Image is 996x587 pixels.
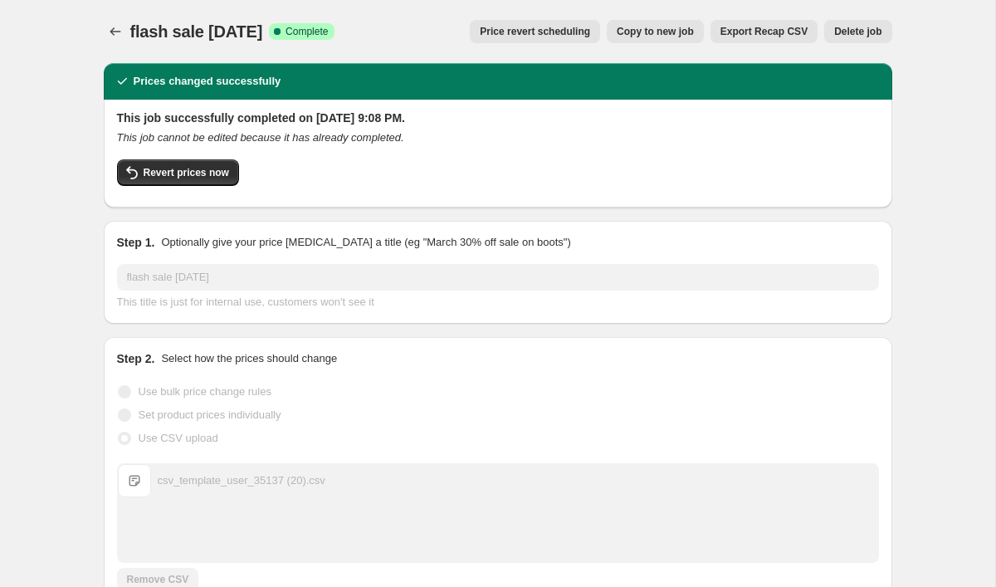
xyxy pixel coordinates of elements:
span: Copy to new job [617,25,694,38]
p: Optionally give your price [MEDICAL_DATA] a title (eg "March 30% off sale on boots") [161,234,570,251]
span: Price revert scheduling [480,25,590,38]
button: Price revert scheduling [470,20,600,43]
h2: Step 2. [117,350,155,367]
p: Select how the prices should change [161,350,337,367]
button: Delete job [824,20,891,43]
button: Revert prices now [117,159,239,186]
span: This title is just for internal use, customers won't see it [117,296,374,308]
button: Copy to new job [607,20,704,43]
span: Use CSV upload [139,432,218,444]
h2: Prices changed successfully [134,73,281,90]
span: Export Recap CSV [720,25,808,38]
span: Revert prices now [144,166,229,179]
h2: Step 1. [117,234,155,251]
span: Delete job [834,25,881,38]
h2: This job successfully completed on [DATE] 9:08 PM. [117,110,879,126]
span: Use bulk price change rules [139,385,271,398]
span: Set product prices individually [139,408,281,421]
span: flash sale [DATE] [130,22,263,41]
button: Export Recap CSV [710,20,818,43]
span: Complete [286,25,328,38]
i: This job cannot be edited because it has already completed. [117,131,404,144]
button: Price change jobs [104,20,127,43]
input: 30% off holiday sale [117,264,879,291]
div: csv_template_user_35137 (20).csv [158,472,325,489]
